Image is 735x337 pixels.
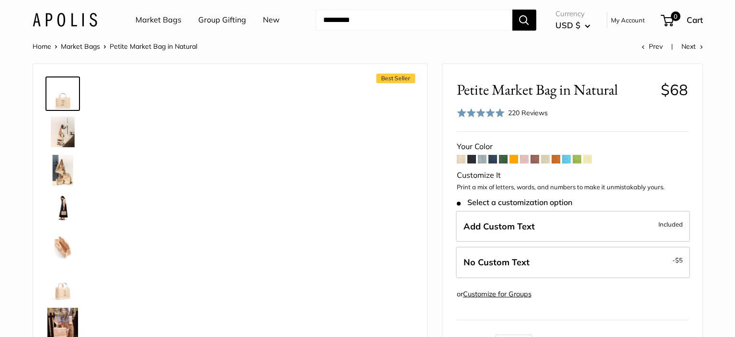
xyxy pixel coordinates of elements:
[33,42,51,51] a: Home
[675,256,683,264] span: $5
[47,270,78,300] img: Petite Market Bag in Natural
[47,78,78,109] img: Petite Market Bag in Natural
[672,254,683,266] span: -
[263,13,280,27] a: New
[47,155,78,185] img: description_The Original Market bag in its 4 native styles
[47,193,78,224] img: Petite Market Bag in Natural
[45,76,80,111] a: Petite Market Bag in Natural
[47,117,78,147] img: description_Effortless style that elevates every moment
[45,153,80,187] a: description_The Original Market bag in its 4 native styles
[456,211,690,242] label: Add Custom Text
[457,288,531,301] div: or
[681,42,703,51] a: Next
[47,231,78,262] img: description_Spacious inner area with room for everything.
[45,115,80,149] a: description_Effortless style that elevates every moment
[457,183,688,192] p: Print a mix of letters, words, and numbers to make it unmistakably yours.
[457,198,572,207] span: Select a customization option
[555,18,590,33] button: USD $
[662,12,703,28] a: 0 Cart
[457,168,688,183] div: Customize It
[464,221,535,232] span: Add Custom Text
[464,257,530,268] span: No Custom Text
[463,290,531,298] a: Customize for Groups
[611,14,645,26] a: My Account
[687,15,703,25] span: Cart
[658,218,683,230] span: Included
[45,229,80,264] a: description_Spacious inner area with room for everything.
[136,13,181,27] a: Market Bags
[45,191,80,226] a: Petite Market Bag in Natural
[642,42,663,51] a: Prev
[33,13,97,27] img: Apolis
[555,20,580,30] span: USD $
[457,81,654,98] span: Petite Market Bag in Natural
[45,268,80,302] a: Petite Market Bag in Natural
[555,7,590,21] span: Currency
[512,10,536,31] button: Search
[508,109,548,117] span: 220 Reviews
[456,247,690,278] label: Leave Blank
[457,140,688,154] div: Your Color
[316,10,512,31] input: Search...
[61,42,100,51] a: Market Bags
[661,80,688,99] span: $68
[376,74,415,83] span: Best Seller
[110,42,197,51] span: Petite Market Bag in Natural
[33,40,197,53] nav: Breadcrumb
[198,13,246,27] a: Group Gifting
[670,11,680,21] span: 0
